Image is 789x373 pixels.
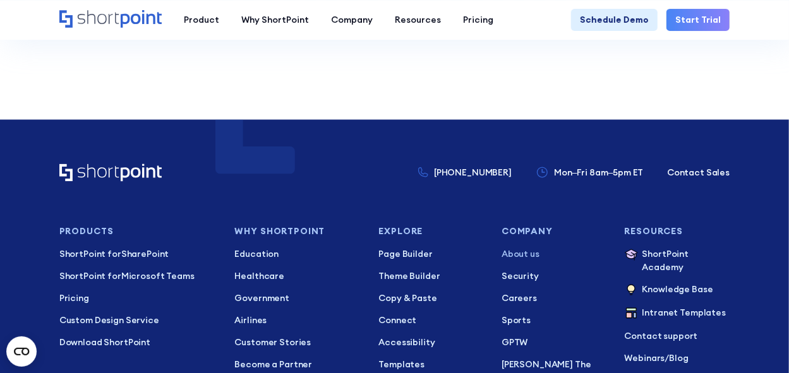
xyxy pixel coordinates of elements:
[59,164,162,183] a: Home
[59,10,162,29] a: Home
[502,314,607,328] a: Sports
[502,336,607,350] a: GPTW
[571,9,658,31] a: Schedule Demo
[669,353,688,364] a: Blog
[384,9,452,31] a: Resources
[434,167,512,180] p: [PHONE_NUMBER]
[59,270,217,283] p: Microsoft Teams
[625,227,730,237] h3: Resources
[59,249,121,260] span: ShortPoint for
[379,358,485,372] a: Templates
[6,336,37,367] button: Open CMP widget
[379,292,485,305] a: Copy & Paste
[59,292,217,305] a: Pricing
[379,227,485,237] h3: Explore
[642,283,713,298] p: Knowledge Base
[418,167,512,180] a: [PHONE_NUMBER]
[184,13,219,27] div: Product
[241,13,309,27] div: Why ShortPoint
[235,227,361,237] h3: Why Shortpoint
[667,167,730,180] a: Contact Sales
[59,270,217,283] a: ShortPoint forMicrosoft Teams
[235,314,361,328] a: Airlines
[502,270,607,283] a: Security
[59,271,121,282] span: ShortPoint for
[379,248,485,261] a: Page Builder
[59,314,217,328] a: Custom Design Service
[231,9,320,31] a: Why ShortPoint
[666,9,730,31] a: Start Trial
[320,9,384,31] a: Company
[235,358,361,372] a: Become a Partner
[625,330,730,343] a: Contact support
[173,9,231,31] a: Product
[452,9,505,31] a: Pricing
[625,307,730,321] a: Intranet Templates
[331,13,373,27] div: Company
[502,248,607,261] a: About us
[235,248,361,261] a: Education
[726,312,789,373] iframe: Chat Widget
[642,307,726,321] p: Intranet Templates
[235,336,361,350] a: Customer Stories
[554,167,643,180] p: Mon–Fri 8am–5pm ET
[235,292,361,305] a: Government
[379,270,485,283] a: Theme Builder
[59,248,217,261] a: ShortPoint forSharePoint
[625,283,730,298] a: Knowledge Base
[625,248,730,275] a: ShortPoint Academy
[379,336,485,350] a: Accessibility
[625,352,730,365] p: /
[395,13,441,27] div: Resources
[235,270,361,283] a: Healthcare
[59,227,217,237] h3: Products
[463,13,493,27] div: Pricing
[625,353,665,364] a: Webinars
[379,314,485,328] a: Connect
[642,248,730,275] p: ShortPoint Academy
[502,292,607,305] a: Careers
[502,227,607,237] h3: Company
[59,336,217,350] a: Download ShortPoint
[59,248,217,261] p: SharePoint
